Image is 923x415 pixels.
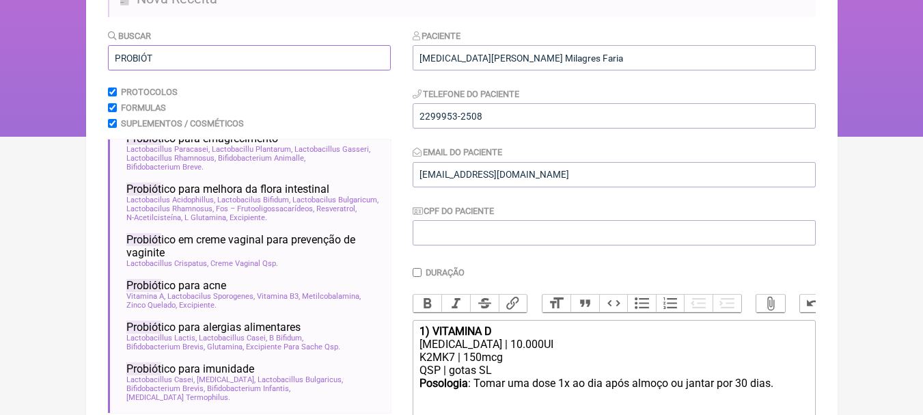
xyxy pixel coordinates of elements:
span: Lactobacillu Plantarum [212,145,292,154]
span: Zinco Quelado [126,301,177,310]
span: Probiót [126,183,161,196]
button: Code [599,295,628,312]
span: Lactobacillus Rhamnosus [126,154,216,163]
span: Excipiente Para Sache Qsp [246,343,340,351]
span: Excipiente [179,301,217,310]
button: Numbers [656,295,685,312]
span: Vitamina A [126,292,165,301]
button: Bullets [627,295,656,312]
span: Bifidobacterium Brevis [126,384,205,393]
span: Bifidobacterium Animalle [218,154,305,163]
span: Resveratrol [316,204,357,213]
span: Excipiente [230,213,267,222]
label: Suplementos / Cosméticos [121,118,244,129]
span: Lactobacilus Sporogenes [167,292,255,301]
strong: 1) VITAMINA D [419,325,492,338]
span: Fos – Frutooligossacarídeos [216,204,314,213]
button: Attach Files [756,295,785,312]
span: Glutamina [207,343,244,351]
button: Bold [413,295,442,312]
label: CPF do Paciente [413,206,495,216]
span: Probiót [126,279,161,292]
span: B Bifidum [269,334,303,343]
button: Strikethrough [470,295,499,312]
span: Lactobacilus Bifidum [217,196,290,204]
span: Lactobacilus Acidophillus [126,196,215,204]
button: Heading [542,295,571,312]
button: Increase Level [713,295,741,312]
button: Link [499,295,527,312]
span: Bifidobacterium Breve [126,163,204,172]
span: ico para melhora da flora intestinal [126,183,329,196]
div: QSP | gotas SL [419,364,808,377]
span: Metilcobalamina [302,292,361,301]
span: Bifidobacterium Brevis [126,343,205,351]
input: exemplo: emagrecimento, ansiedade [108,45,391,70]
span: Lactobacillus Casei [126,375,195,384]
button: Decrease Level [684,295,713,312]
span: Lactobacillus Gasseri [294,145,370,154]
span: Probiót [126,362,161,375]
span: ico em creme vaginal para prevenção de vaginite [126,233,380,259]
label: Formulas [121,103,166,113]
span: Lactobacillus Lactis [126,334,197,343]
span: Lactobacilus Bulgaricum [292,196,378,204]
span: Probiót [126,321,161,334]
div: : Tomar uma dose 1x ao dia após almoço ou jantar por 30 dias. ㅤ [419,377,808,404]
button: Quote [570,295,599,312]
span: Creme Vaginal Qsp [210,259,278,268]
span: Lactobacillus Crispatus [126,259,208,268]
label: Telefone do Paciente [413,89,520,99]
span: Lactobacillus Bulgaricus [258,375,343,384]
label: Email do Paciente [413,147,503,157]
label: Buscar [108,31,152,41]
label: Paciente [413,31,461,41]
label: Duração [426,267,465,278]
span: [MEDICAL_DATA] Termophilus [126,393,230,402]
span: N-Acetilcisteína [126,213,182,222]
span: Vitamina B3 [257,292,300,301]
div: [MEDICAL_DATA] | 10.000UI [419,338,808,351]
button: Undo [800,295,829,312]
span: Probiót [126,233,161,246]
strong: Posologia [419,377,468,390]
button: Italic [441,295,470,312]
span: Lactobacillus Casei [199,334,267,343]
span: L Glutamina [184,213,228,222]
span: ico para imunidade [126,362,254,375]
span: Bifidobacterium Infantis [207,384,290,393]
div: K2MK7 | 150mcg [419,351,808,364]
span: Lactobacillus Paracasei [126,145,210,154]
span: Lactobacilus Rhamnosus [126,204,214,213]
span: ico para acne [126,279,226,292]
span: ico para alergias alimentares [126,321,301,334]
label: Protocolos [121,87,178,97]
span: [MEDICAL_DATA] [197,375,256,384]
